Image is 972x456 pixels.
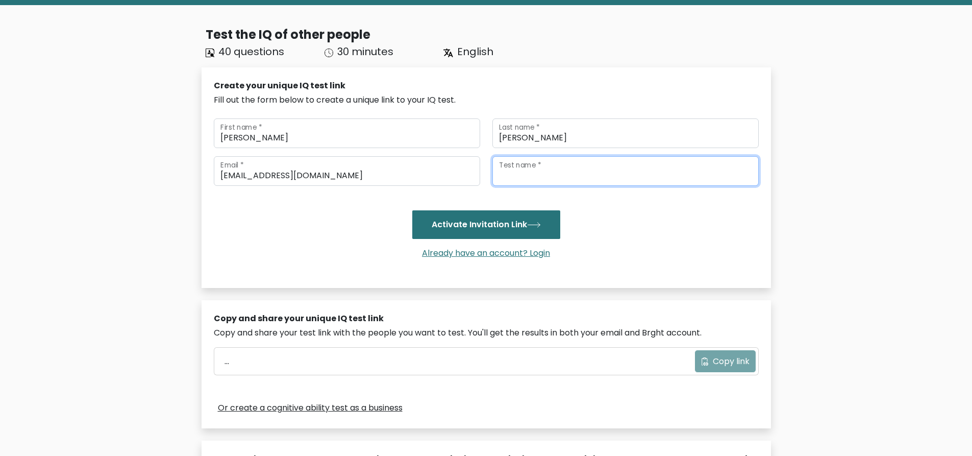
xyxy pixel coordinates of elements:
a: Or create a cognitive ability test as a business [218,402,403,414]
div: Create your unique IQ test link [214,80,759,92]
div: Copy and share your unique IQ test link [214,313,759,325]
span: 30 minutes [337,44,393,59]
span: English [457,44,493,59]
span: 40 questions [218,44,284,59]
button: Activate Invitation Link [412,210,560,239]
div: Test the IQ of other people [206,26,771,44]
a: Already have an account? Login [418,247,554,259]
div: Copy and share your test link with the people you want to test. You'll get the results in both yo... [214,327,759,339]
input: First name [214,118,480,148]
input: Last name [492,118,759,148]
input: Email [214,156,480,186]
input: Test name [492,156,759,186]
div: Fill out the form below to create a unique link to your IQ test. [214,94,759,106]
